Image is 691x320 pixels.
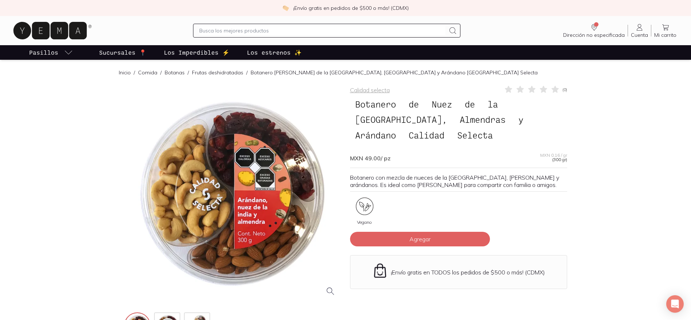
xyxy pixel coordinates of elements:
span: de [404,97,424,111]
a: pasillo-todos-link [28,45,74,60]
p: ¡Envío gratis en TODOS los pedidos de $500 o más! (CDMX) [391,269,545,276]
a: Cuenta [628,23,651,38]
input: Busca los mejores productos [199,26,445,35]
a: Los Imperdibles ⚡️ [162,45,231,60]
a: Dirección no especificada [560,23,628,38]
span: Selecta [452,128,498,142]
p: Botanero [PERSON_NAME] de la [GEOGRAPHIC_DATA], [GEOGRAPHIC_DATA] y Arándano [GEOGRAPHIC_DATA] Se... [251,69,538,76]
a: Calidad selecta [350,86,390,94]
span: de [460,97,480,111]
img: Envío [372,263,388,278]
img: certificate_86a4b5dc-104e-40e4-a7f8-89b43527f01f=fwebp-q70-w96 [356,198,373,215]
span: ( 0 ) [562,87,567,92]
span: Cuenta [631,32,648,38]
span: Dirección no especificada [563,32,625,38]
span: la [483,97,503,111]
span: / [243,69,251,76]
span: [GEOGRAPHIC_DATA], [350,113,452,126]
span: Agregar [409,235,431,243]
span: Vegano [357,220,372,225]
span: Almendras [455,113,511,126]
span: Calidad [404,128,449,142]
p: Pasillos [29,48,58,57]
a: Inicio [119,69,131,76]
span: / [157,69,165,76]
a: Botanas [165,69,185,76]
p: Los Imperdibles ⚡️ [164,48,229,57]
a: Frutas deshidratadas [192,69,243,76]
span: Nuez [427,97,457,111]
a: Comida [138,69,157,76]
img: check [282,5,289,11]
span: Botanero [350,97,401,111]
p: Sucursales 📍 [99,48,146,57]
p: Los estrenos ✨ [247,48,302,57]
a: Los estrenos ✨ [246,45,303,60]
span: / [131,69,138,76]
div: Botanero con mezcla de nueces de la [GEOGRAPHIC_DATA], [PERSON_NAME] y arándanos. Es ideal como [... [350,174,567,188]
span: y [513,113,529,126]
span: Arándano [350,128,401,142]
span: MXN 49.00 / pz [350,155,390,162]
a: Sucursales 📍 [98,45,148,60]
span: Mi carrito [654,32,676,38]
div: Open Intercom Messenger [666,295,684,313]
button: Agregar [350,232,490,246]
p: ¡Envío gratis en pedidos de $500 o más! (CDMX) [293,4,409,12]
span: (300 gr) [552,157,567,162]
span: MXN 0.16 / gr [540,153,567,157]
a: Mi carrito [651,23,679,38]
span: / [185,69,192,76]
